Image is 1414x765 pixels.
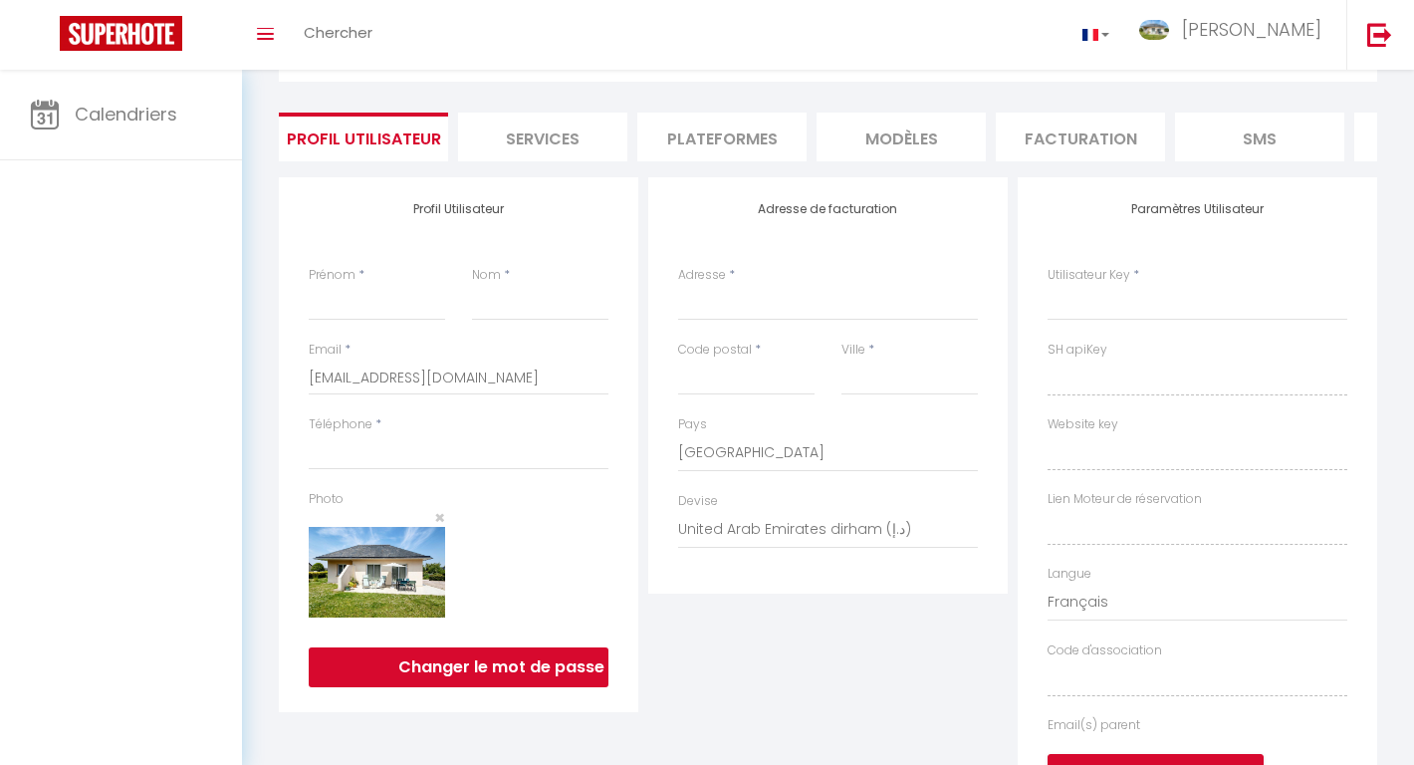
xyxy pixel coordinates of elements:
h4: Profil Utilisateur [309,202,608,216]
h4: Adresse de facturation [678,202,978,216]
label: Adresse [678,266,726,285]
li: SMS [1175,113,1344,161]
label: Langue [1048,565,1091,584]
label: Ville [841,341,865,360]
img: logout [1367,22,1392,47]
label: Website key [1048,415,1118,434]
span: × [434,505,445,530]
button: Changer le mot de passe [309,647,608,687]
label: Utilisateur Key [1048,266,1130,285]
label: Téléphone [309,415,372,434]
label: Prénom [309,266,355,285]
label: Pays [678,415,707,434]
label: Devise [678,492,718,511]
button: Ouvrir le widget de chat LiveChat [16,8,76,68]
img: Super Booking [60,16,182,51]
li: Facturation [996,113,1165,161]
li: Plateformes [637,113,807,161]
span: Calendriers [75,102,177,127]
li: MODÈLES [817,113,986,161]
span: [PERSON_NAME] [1182,17,1321,42]
label: Code d'association [1048,641,1162,660]
label: Email [309,341,342,360]
label: SH apiKey [1048,341,1107,360]
label: Code postal [678,341,752,360]
label: Lien Moteur de réservation [1048,490,1202,509]
label: Photo [309,490,344,509]
button: Close [434,509,445,527]
img: ... [1139,20,1169,40]
li: Profil Utilisateur [279,113,448,161]
label: Email(s) parent [1048,716,1140,735]
label: Nom [472,266,501,285]
h4: Paramètres Utilisateur [1048,202,1347,216]
span: Chercher [304,22,372,43]
img: 17225178367959.jpg [309,527,445,619]
li: Services [458,113,627,161]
